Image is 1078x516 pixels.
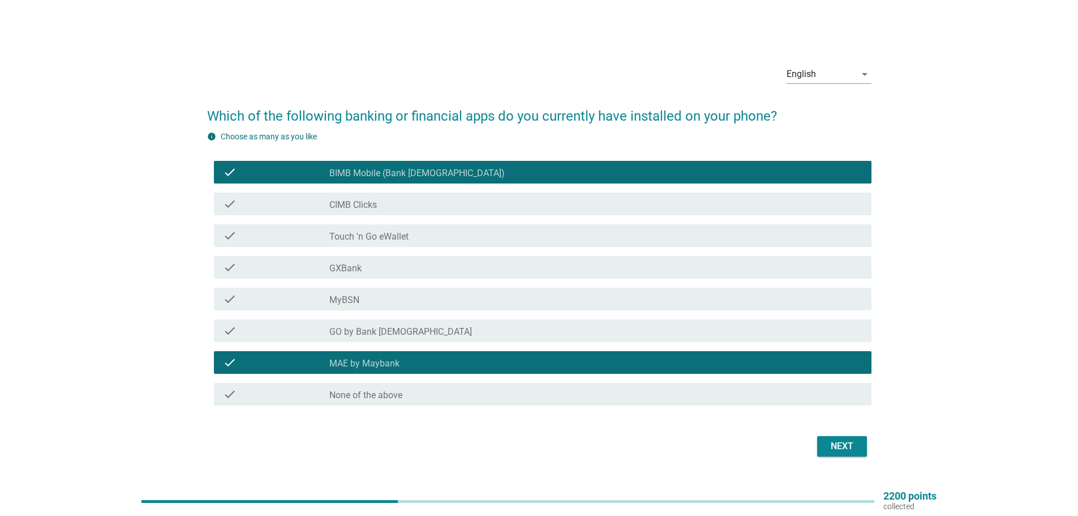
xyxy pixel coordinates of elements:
label: Choose as many as you like [221,132,317,141]
label: MyBSN [329,295,359,306]
div: Next [826,440,858,453]
button: Next [817,436,867,457]
h2: Which of the following banking or financial apps do you currently have installed on your phone? [207,95,871,126]
i: check [223,387,237,401]
i: check [223,229,237,242]
label: None of the above [329,390,402,401]
label: GO by Bank [DEMOGRAPHIC_DATA] [329,326,472,338]
div: English [787,69,816,79]
label: CIMB Clicks [329,199,377,211]
label: MAE by Maybank [329,358,400,369]
i: arrow_drop_down [858,67,871,81]
label: Touch 'n Go eWallet [329,231,409,242]
i: check [223,356,237,369]
i: info [207,132,216,141]
p: collected [883,501,937,511]
i: check [223,324,237,338]
p: 2200 points [883,491,937,501]
i: check [223,261,237,274]
i: check [223,165,237,179]
i: check [223,292,237,306]
i: check [223,197,237,211]
label: BIMB Mobile (Bank [DEMOGRAPHIC_DATA]) [329,168,505,179]
label: GXBank [329,263,362,274]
